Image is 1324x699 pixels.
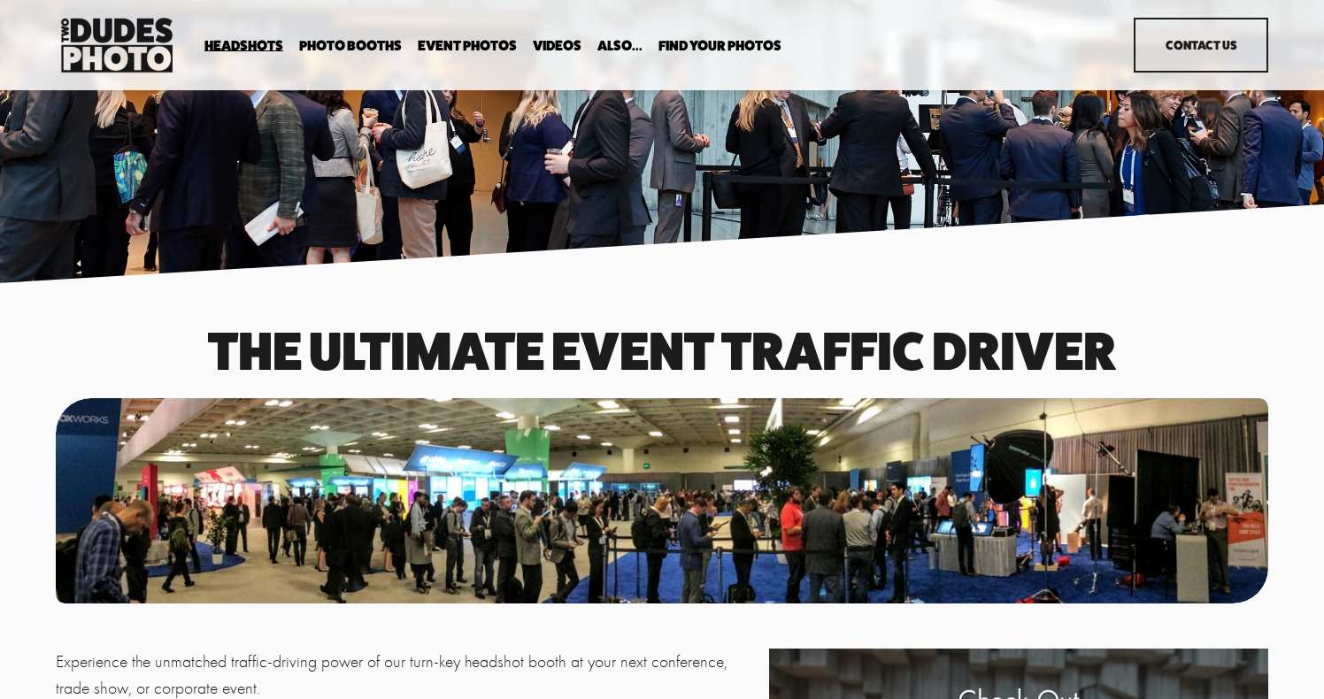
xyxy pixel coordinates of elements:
h1: The Ultimate event traffic driver [56,326,1268,375]
a: Videos [533,37,581,54]
span: Headshots [204,39,283,53]
span: Find Your Photos [658,39,781,53]
a: Event Photos [418,37,517,54]
a: folder dropdown [658,37,781,54]
a: folder dropdown [299,37,402,54]
span: Also... [597,39,643,53]
img: Two Dudes Photo | Headshots, Portraits &amp; Photo Booths [56,13,178,77]
span: Photo Booths [299,39,402,53]
a: Contact Us [1134,18,1268,73]
a: folder dropdown [204,37,283,54]
a: folder dropdown [597,37,643,54]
